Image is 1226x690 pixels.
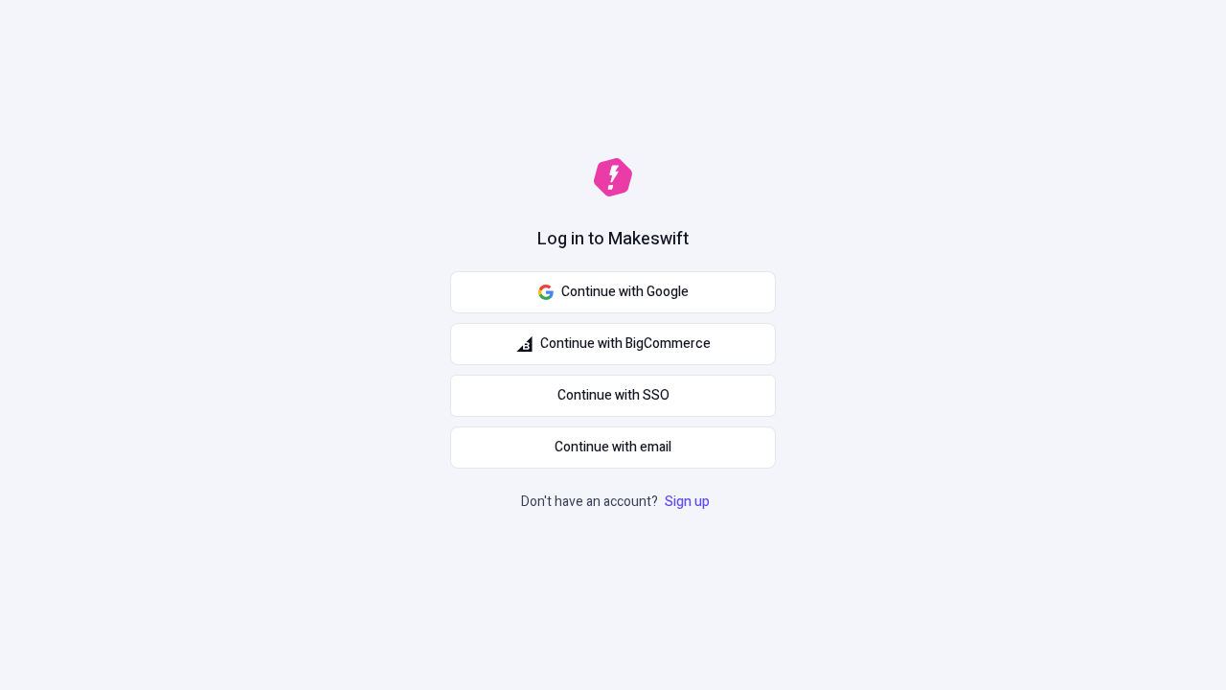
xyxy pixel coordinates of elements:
h1: Log in to Makeswift [537,227,689,252]
button: Continue with Google [450,271,776,313]
span: Continue with email [555,437,671,458]
span: Continue with Google [561,282,689,303]
a: Sign up [661,492,714,512]
span: Continue with BigCommerce [540,333,711,355]
button: Continue with email [450,426,776,469]
button: Continue with BigCommerce [450,323,776,365]
p: Don't have an account? [521,492,714,513]
a: Continue with SSO [450,375,776,417]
